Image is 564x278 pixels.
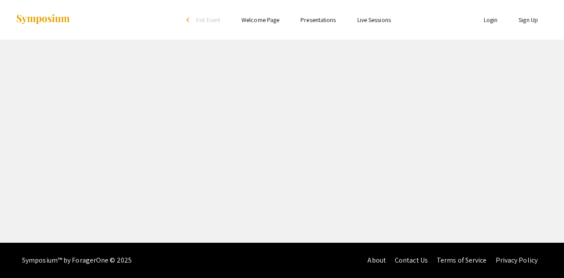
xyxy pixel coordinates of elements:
[22,243,132,278] div: Symposium™ by ForagerOne © 2025
[437,256,487,265] a: Terms of Service
[367,256,386,265] a: About
[519,16,538,24] a: Sign Up
[15,14,70,26] img: Symposium by ForagerOne
[301,16,336,24] a: Presentations
[241,16,279,24] a: Welcome Page
[484,16,498,24] a: Login
[196,16,220,24] span: Exit Event
[496,256,538,265] a: Privacy Policy
[186,17,192,22] div: arrow_back_ios
[395,256,428,265] a: Contact Us
[357,16,391,24] a: Live Sessions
